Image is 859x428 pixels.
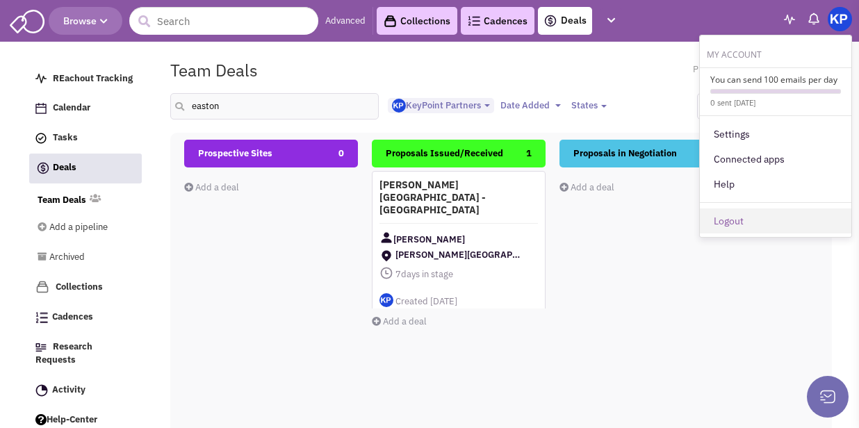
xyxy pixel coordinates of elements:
[386,147,503,159] span: Proposals Issued/Received
[28,125,141,151] a: Tasks
[52,384,85,395] span: Activity
[198,147,272,159] span: Prospective Sites
[697,93,783,120] button: Manage Stages
[52,311,93,323] span: Cadences
[379,265,538,283] span: days in stage
[325,15,366,28] a: Advanced
[395,295,457,307] span: Created [DATE]
[170,61,258,79] h1: Team Deals
[573,147,677,159] span: Proposals in Negotiation
[393,231,465,248] span: [PERSON_NAME]
[710,98,755,108] small: 0 sent [DATE]
[700,122,851,147] a: Settings
[395,249,521,260] span: [PERSON_NAME][GEOGRAPHIC_DATA]
[700,147,851,172] a: Connected apps
[388,98,494,114] button: KeyPoint Partners
[379,249,393,263] img: ShoppingCenter
[571,99,598,111] span: States
[53,132,78,144] span: Tasks
[170,93,379,120] input: Search deals
[35,133,47,144] img: icon-tasks.png
[129,7,318,35] input: Search
[392,99,481,111] span: KeyPoint Partners
[28,66,141,92] a: REachout Tracking
[379,231,393,245] img: Contact Image
[28,377,141,404] a: Activity
[461,7,534,35] a: Cadences
[28,95,141,122] a: Calendar
[49,7,122,35] button: Browse
[28,334,141,374] a: Research Requests
[338,140,344,167] span: 0
[10,7,44,33] img: SmartAdmin
[35,341,92,366] span: Research Requests
[500,99,550,111] span: Date Added
[35,280,49,294] img: icon-collection-lavender.png
[63,15,108,27] span: Browse
[28,274,141,301] a: Collections
[35,312,48,323] img: Cadences_logo.png
[468,16,480,26] img: Cadences_logo.png
[38,194,86,207] a: Team Deals
[693,63,832,76] span: Pipeline Owner: KeyPoint Partners
[29,154,142,183] a: Deals
[36,160,50,176] img: icon-deals.svg
[526,140,532,167] span: 1
[543,13,557,29] img: icon-deals.svg
[38,245,122,271] a: Archived
[56,281,103,293] span: Collections
[53,72,133,84] span: REachout Tracking
[828,7,852,31] img: KeyPoint Partners
[700,172,851,197] a: Help
[543,13,587,29] a: Deals
[35,343,47,352] img: Research.png
[38,215,122,241] a: Add a pipeline
[372,315,427,327] a: Add a deal
[567,98,611,113] button: States
[379,179,538,216] h4: [PERSON_NAME][GEOGRAPHIC_DATA] - [GEOGRAPHIC_DATA]
[35,384,48,397] img: Activity.png
[384,15,397,28] img: icon-collection-lavender-black.svg
[710,74,841,85] h6: You can send 100 emails per day
[559,181,614,193] a: Add a deal
[35,414,47,425] img: help.png
[700,46,851,60] h6: My Account
[496,98,565,113] button: Date Added
[35,103,47,114] img: Calendar.png
[184,181,239,193] a: Add a deal
[379,266,393,280] img: icon-daysinstage.png
[28,304,141,331] a: Cadences
[53,102,90,114] span: Calendar
[395,268,401,280] span: 7
[377,7,457,35] a: Collections
[392,99,406,113] img: Gp5tB00MpEGTGSMiAkF79g.png
[700,208,851,233] a: Logout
